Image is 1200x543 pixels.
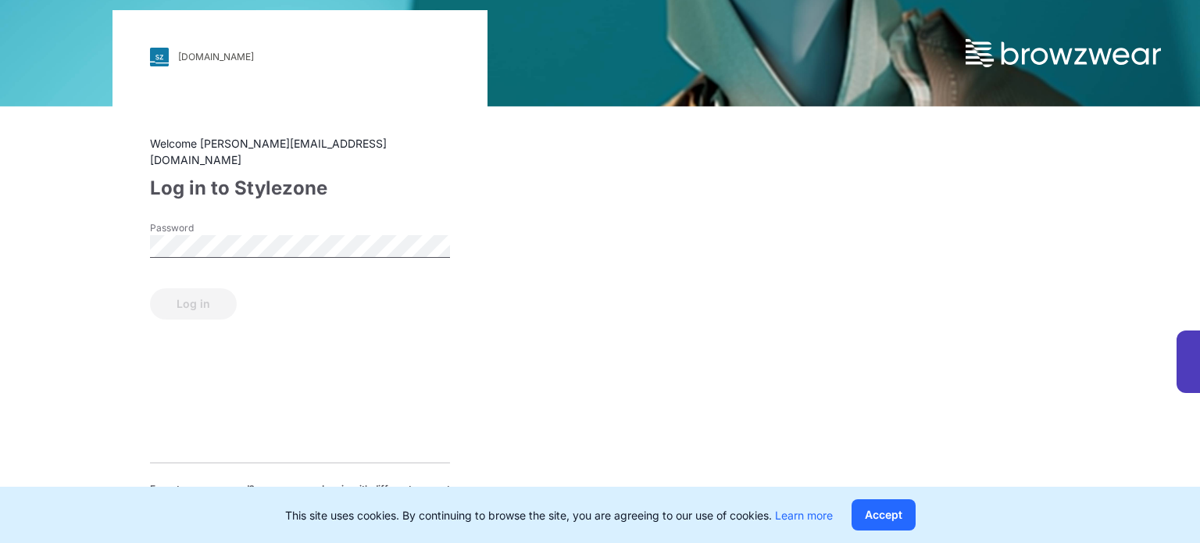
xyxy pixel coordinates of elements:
p: This site uses cookies. By continuing to browse the site, you are agreeing to our use of cookies. [285,507,833,523]
button: Accept [852,499,916,530]
div: Log in to Stylezone [150,174,450,202]
label: Password [150,221,259,235]
div: Welcome [PERSON_NAME][EMAIL_ADDRESS][DOMAIN_NAME] [150,135,450,168]
a: [DOMAIN_NAME] [150,48,450,66]
a: Learn more [775,509,833,522]
img: browzwear-logo.73288ffb.svg [966,39,1161,67]
img: svg+xml;base64,PHN2ZyB3aWR0aD0iMjgiIGhlaWdodD0iMjgiIHZpZXdCb3g9IjAgMCAyOCAyOCIgZmlsbD0ibm9uZSIgeG... [150,48,169,66]
div: [DOMAIN_NAME] [178,51,254,63]
span: Forget your password? [150,482,255,496]
span: Log in with different account [322,482,450,496]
